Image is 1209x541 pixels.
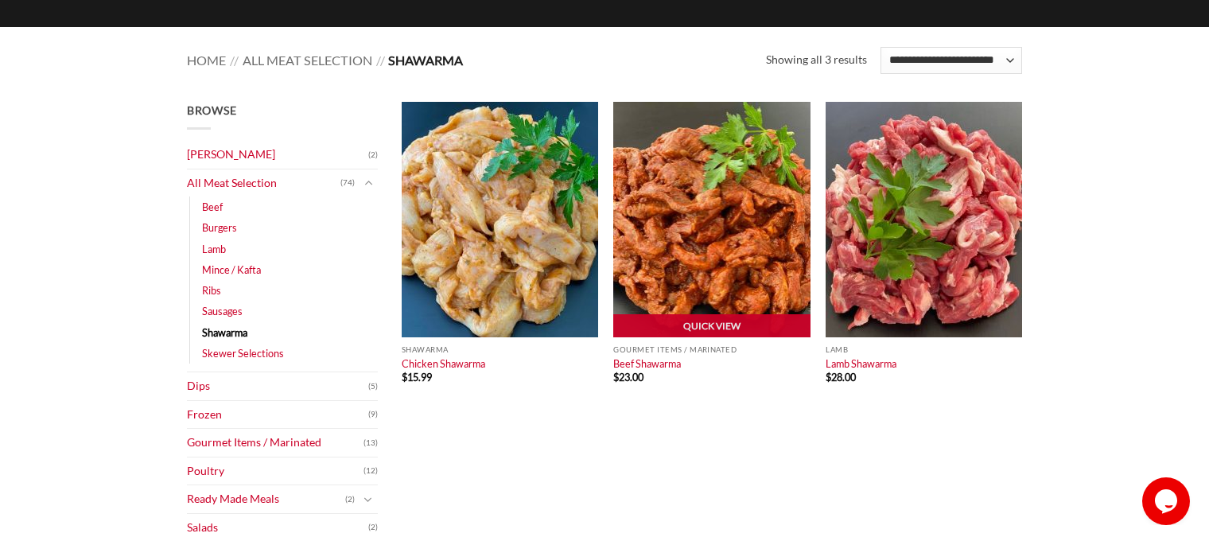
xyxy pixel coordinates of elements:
a: [PERSON_NAME] [187,141,368,169]
p: Showing all 3 results [766,51,867,69]
a: Ready Made Meals [187,485,345,513]
a: Beef Shawarma [613,357,681,370]
span: (12) [363,459,378,483]
span: (74) [340,171,355,195]
bdi: 23.00 [613,371,643,383]
p: Lamb [826,345,1022,354]
span: (2) [368,516,378,539]
a: All Meat Selection [187,169,340,197]
a: Ribs [202,280,221,301]
a: Chicken Shawarma [402,357,485,370]
select: Shop order [881,47,1022,74]
span: $ [402,371,407,383]
p: Gourmet Items / Marinated [613,345,810,354]
a: Mince / Kafta [202,259,261,280]
span: (13) [363,431,378,455]
span: Browse [187,103,236,117]
span: (9) [368,403,378,426]
button: Toggle [359,491,378,508]
a: Burgers [202,217,237,238]
img: Lamb Shawarma [826,102,1022,337]
a: Beef [202,197,223,217]
p: Shawarma [402,345,598,354]
iframe: chat widget [1142,477,1193,525]
a: Lamb [202,239,226,259]
span: Shawarma [388,53,463,68]
a: Gourmet Items / Marinated [187,429,363,457]
span: // [376,53,385,68]
a: Dips [187,372,368,400]
button: Toggle [359,174,378,192]
img: Beef Shawarma [613,102,810,337]
span: (2) [345,488,355,512]
a: Shawarma [202,322,247,343]
span: $ [826,371,831,383]
a: Poultry [187,457,363,485]
a: Sausages [202,301,243,321]
a: All Meat Selection [243,53,372,68]
span: (2) [368,143,378,167]
a: Home [187,53,226,68]
bdi: 28.00 [826,371,856,383]
span: (5) [368,375,378,399]
bdi: 15.99 [402,371,432,383]
a: Skewer Selections [202,343,284,364]
a: Quick View [613,314,810,338]
a: Frozen [187,401,368,429]
img: Chicken Shawarma [402,102,598,337]
span: // [230,53,239,68]
a: Lamb Shawarma [826,357,896,370]
span: $ [613,371,619,383]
